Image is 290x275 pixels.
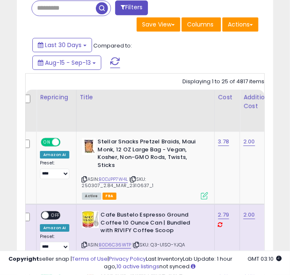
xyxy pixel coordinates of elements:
[182,78,264,86] div: Displaying 1 to 25 of 4817 items
[99,241,132,249] a: B0D6C36WTP
[40,151,69,159] div: Amazon AI
[218,93,237,102] div: Cost
[109,255,146,263] a: Privacy Policy
[187,20,214,29] span: Columns
[80,93,211,102] div: Title
[82,211,99,228] img: 51SK6C95+iL._SL40_.jpg
[40,93,73,102] div: Repricing
[93,42,132,50] span: Compared to:
[45,41,82,49] span: Last 30 Days
[82,193,101,200] span: All listings currently available for purchase on Amazon
[243,211,255,219] a: 2.00
[132,241,185,248] span: | SKU: Q3-U1SO-YJQA
[32,56,101,70] button: Aug-15 - Sep-13
[115,0,148,15] button: Filters
[42,139,52,146] span: ON
[182,17,221,32] button: Columns
[32,38,92,52] button: Last 30 Days
[222,17,258,32] button: Actions
[137,17,180,32] button: Save View
[99,176,128,183] a: B0DJPP7W4L
[82,138,96,155] img: 51CLPNxJ8wL._SL40_.jpg
[104,255,282,271] div: Last InventoryLab Update: 1 hour ago, not synced.
[59,139,73,146] span: OFF
[248,255,282,263] span: 2025-10-14 03:10 GMT
[8,255,146,263] div: seller snap | |
[218,137,229,146] a: 3.78
[8,255,39,263] strong: Copyright
[82,176,154,188] span: | SKU: 250307_2.84_MAR_2310637_1
[45,58,91,67] span: Aug-15 - Sep-13
[243,93,274,111] div: Additional Cost
[101,211,203,237] b: Cafe Bustelo Espresso Ground Coffee 10 Ounce Can | Bundled with RIVIFY Coffee Scoop
[40,224,69,232] div: Amazon AI
[103,193,117,200] span: FBA
[49,212,62,219] span: OFF
[243,137,255,146] a: 2.00
[72,255,108,263] a: Terms of Use
[40,234,70,253] div: Preset:
[117,262,160,270] a: 10 active listings
[218,211,229,219] a: 2.79
[98,138,200,171] b: Stellar Snacks Pretzel Braids, Maui Monk, 12 OZ Large Bag - Vegan, Kosher, Non-GMO Rods, Twists, ...
[40,160,70,179] div: Preset:
[82,138,208,198] div: ASIN:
